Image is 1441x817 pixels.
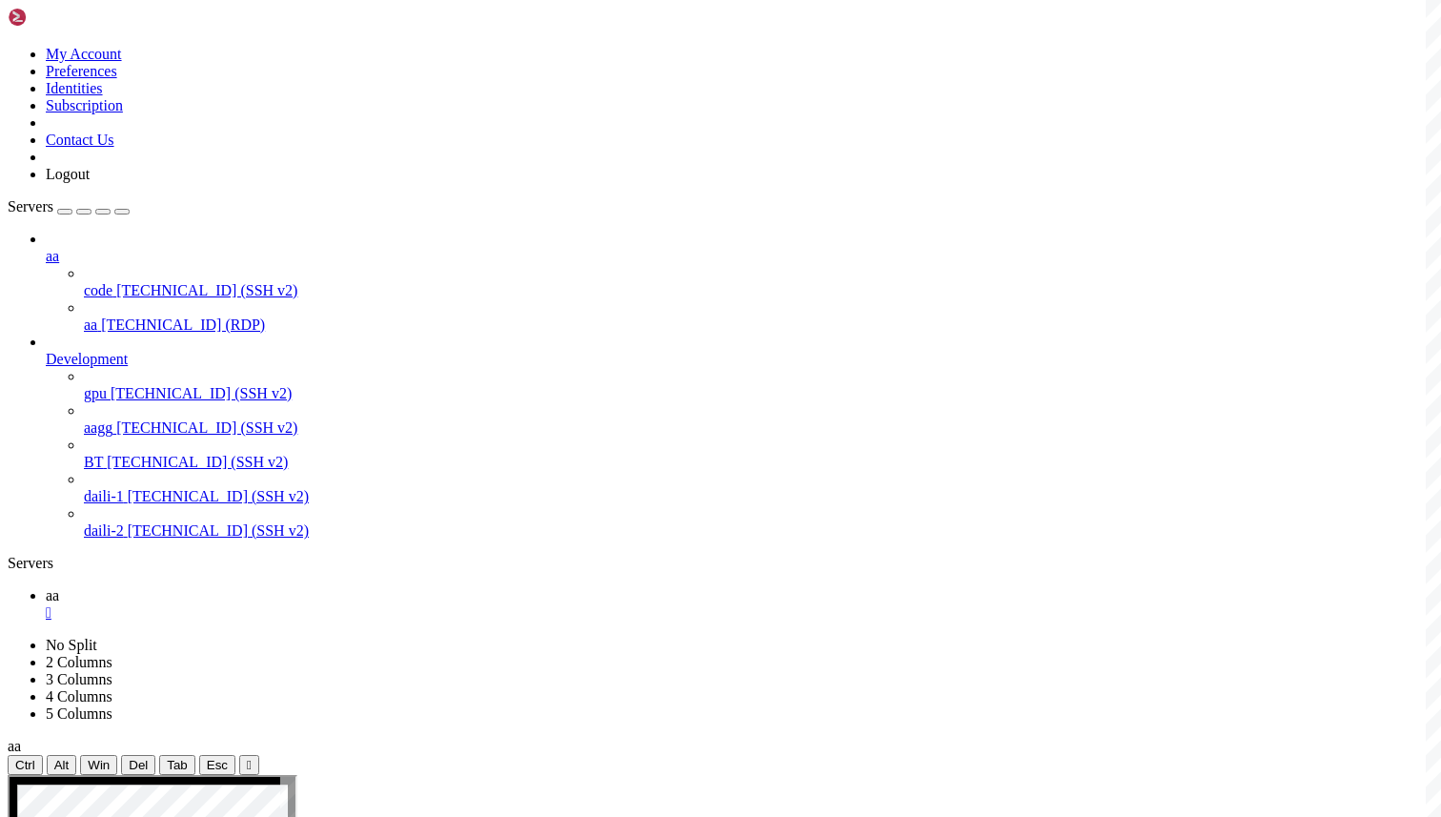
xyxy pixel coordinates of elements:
span: aa [46,587,59,603]
li: aagg [TECHNICAL_ID] (SSH v2) [84,402,1433,437]
span: aagg [84,419,112,436]
div: Servers [8,555,1433,572]
a: Servers [8,198,130,214]
span: Tab [167,758,188,772]
button: Del [121,755,155,775]
button: Win [80,755,117,775]
span: [TECHNICAL_ID] (SSH v2) [111,385,292,401]
a: Identities [46,80,103,96]
a: code [TECHNICAL_ID] (SSH v2) [84,282,1433,299]
a: gpu [TECHNICAL_ID] (SSH v2) [84,385,1433,402]
a: Logout [46,166,90,182]
a: BT [TECHNICAL_ID] (SSH v2) [84,454,1433,471]
span: [TECHNICAL_ID] (SSH v2) [116,419,297,436]
button: Esc [199,755,235,775]
button: Alt [47,755,77,775]
img: Shellngn [8,8,117,27]
span: aa [84,317,97,333]
span: gpu [84,385,107,401]
button: Ctrl [8,755,43,775]
span: Servers [8,198,53,214]
li: daili-1 [TECHNICAL_ID] (SSH v2) [84,471,1433,505]
span: [TECHNICAL_ID] (RDP) [101,317,265,333]
span: Esc [207,758,228,772]
span: Ctrl [15,758,35,772]
a:  [46,604,1433,622]
li: daili-2 [TECHNICAL_ID] (SSH v2) [84,505,1433,540]
span: daili-1 [84,488,124,504]
span: daili-2 [84,522,124,539]
a: Preferences [46,63,117,79]
a: 2 Columns [46,654,112,670]
span: Win [88,758,110,772]
span: [TECHNICAL_ID] (SSH v2) [128,522,309,539]
span: Alt [54,758,70,772]
a: 3 Columns [46,671,112,687]
span: Development [46,351,128,367]
span: code [84,282,112,298]
span: [TECHNICAL_ID] (SSH v2) [116,282,297,298]
a: No Split [46,637,97,653]
a: 4 Columns [46,688,112,705]
a: Contact Us [46,132,114,148]
span: [TECHNICAL_ID] (SSH v2) [128,488,309,504]
li: Development [46,334,1433,540]
a: aa [46,587,1433,622]
a: daili-2 [TECHNICAL_ID] (SSH v2) [84,522,1433,540]
li: aa [TECHNICAL_ID] (RDP) [84,299,1433,334]
li: gpu [TECHNICAL_ID] (SSH v2) [84,368,1433,402]
button:  [239,755,259,775]
li: BT [TECHNICAL_ID] (SSH v2) [84,437,1433,471]
a: My Account [46,46,122,62]
a: 5 Columns [46,705,112,722]
button: Tab [159,755,195,775]
li: code [TECHNICAL_ID] (SSH v2) [84,265,1433,299]
a: aagg [TECHNICAL_ID] (SSH v2) [84,419,1433,437]
span: aa [8,738,21,754]
li: aa [46,231,1433,334]
a: daili-1 [TECHNICAL_ID] (SSH v2) [84,488,1433,505]
a: aa [46,248,1433,265]
span: Del [129,758,148,772]
div:  [247,758,252,772]
a: Subscription [46,97,123,113]
span: aa [46,248,59,264]
span: [TECHNICAL_ID] (SSH v2) [107,454,288,470]
a: aa [TECHNICAL_ID] (RDP) [84,317,1433,334]
a: Development [46,351,1433,368]
span: BT [84,454,103,470]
